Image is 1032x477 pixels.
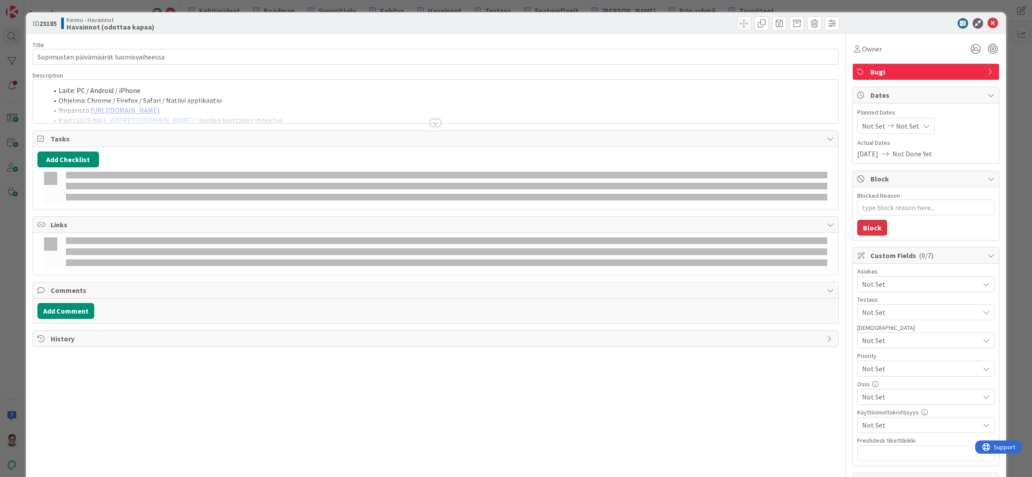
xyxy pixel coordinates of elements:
div: Asiakas [857,268,995,274]
span: Comments [51,285,823,296]
div: Testaus [857,296,995,303]
button: Block [857,220,887,236]
li: Ohjelma: Chrome / Firefox / Safari / Natiivi applikaatio [48,96,834,106]
span: Links [51,219,823,230]
li: Laite: PC / Android / iPhone [48,85,834,96]
span: Description [33,71,63,79]
input: type card name here... [33,49,839,65]
span: Not Set [862,392,979,402]
span: Actual Dates [857,138,995,148]
span: Planned Dates [857,108,995,117]
span: Not Set [896,121,919,131]
span: ID [33,18,57,29]
span: Not Set [862,121,885,131]
span: Not Set [862,362,975,375]
span: Not Set [862,307,979,318]
div: Freshdesk tikettilinkki [857,437,995,444]
b: Havainnot (odottaa kapaa) [66,23,155,30]
span: Owner [862,44,882,54]
div: Osio [857,381,995,387]
span: Dates [870,90,983,100]
span: Kenno - Havainnot [66,16,155,23]
div: [DEMOGRAPHIC_DATA] [857,325,995,331]
span: [DATE] [857,148,878,159]
span: Bugi [870,67,983,77]
span: Block [870,174,983,184]
button: Add Checklist [37,152,99,167]
button: Add Comment [37,303,94,319]
label: Title [33,41,44,49]
span: Not Set [862,279,979,289]
span: Not Done Yet [892,148,932,159]
b: 23185 [39,19,57,28]
span: Not Set [862,420,979,430]
span: History [51,333,823,344]
span: Tasks [51,133,823,144]
span: Not Set [862,335,979,346]
span: Support [18,1,40,12]
span: Custom Fields [870,250,983,261]
span: ( 0/7 ) [919,251,933,260]
div: Priority [857,353,995,359]
label: Blocked Reason [857,192,900,200]
div: Käyttöönottokriittisyys [857,409,995,415]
